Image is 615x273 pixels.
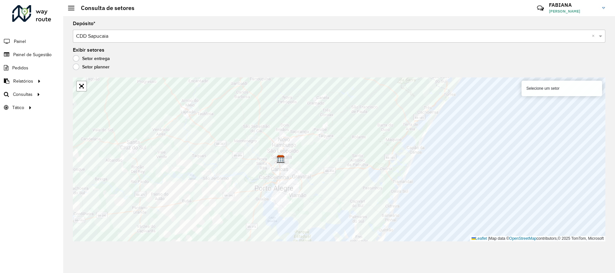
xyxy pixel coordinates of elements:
[470,236,605,241] div: Map data © contributors,© 2025 TomTom, Microsoft
[509,236,537,241] a: OpenStreetMap
[73,55,110,62] label: Setor entrega
[522,81,602,96] div: Selecione um setor
[13,78,33,85] span: Relatórios
[13,51,52,58] span: Painel de Sugestão
[549,2,597,8] h3: FABIANA
[74,5,134,12] h2: Consulta de setores
[472,236,487,241] a: Leaflet
[77,81,86,91] a: Abrir mapa em tela cheia
[73,64,110,70] label: Setor planner
[488,236,489,241] span: |
[73,46,104,54] label: Exibir setores
[73,20,95,27] label: Depósito
[549,8,597,14] span: [PERSON_NAME]
[592,32,597,40] span: Clear all
[533,1,547,15] a: Contato Rápido
[12,65,28,71] span: Pedidos
[14,38,26,45] span: Painel
[12,104,24,111] span: Tático
[13,91,33,98] span: Consultas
